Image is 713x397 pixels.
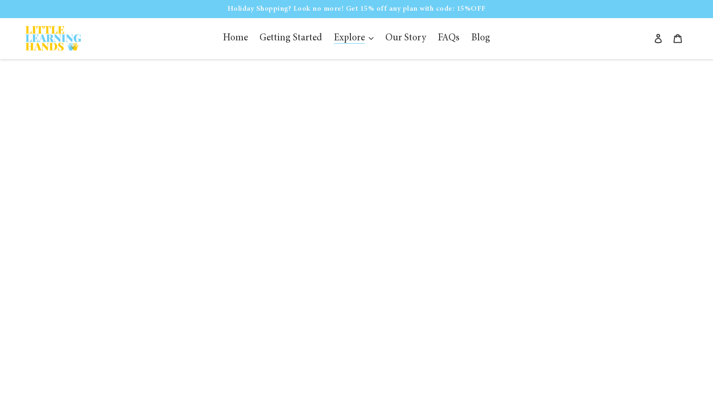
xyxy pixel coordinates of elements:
span: Getting Started [259,33,322,44]
a: Blog [467,30,495,47]
a: FAQs [433,30,464,47]
span: Home [223,33,248,44]
a: Our Story [381,30,431,47]
img: Little Learning Hands [26,26,81,51]
button: Explore [329,30,378,47]
a: Getting Started [255,30,327,47]
span: Explore [334,33,365,44]
a: Home [218,30,253,47]
p: Holiday Shopping? Look no more! Get 15% off any plan with code: 15%OFF [1,1,712,17]
span: Our Story [385,33,426,44]
span: Blog [471,33,490,44]
span: FAQs [438,33,460,44]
